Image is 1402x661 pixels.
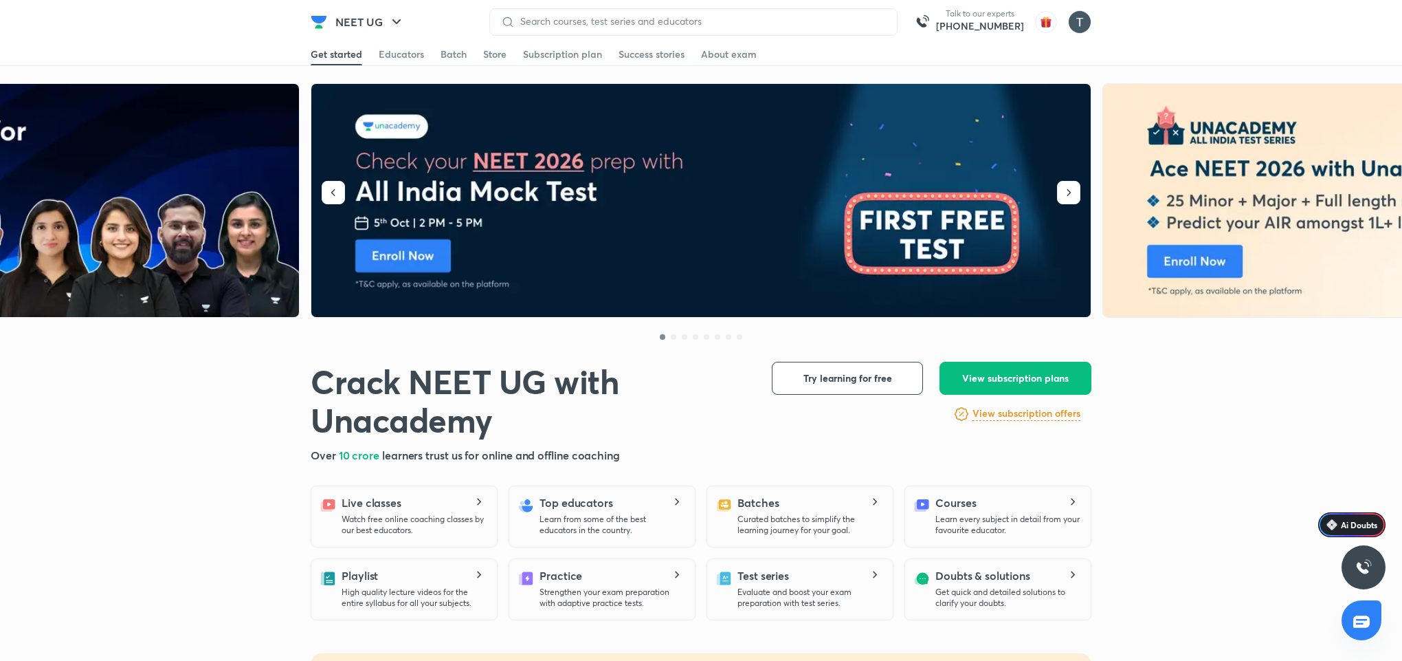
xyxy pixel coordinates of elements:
span: Over [311,448,339,462]
span: Ai Doubts [1341,519,1377,530]
a: View subscription offers [972,406,1080,422]
img: Icon [1326,519,1337,530]
span: learners trust us for online and offline coaching [382,448,620,462]
img: call-us [909,8,936,36]
p: Watch free online coaching classes by our best educators. [342,514,486,536]
div: Batch [441,47,467,61]
button: Try learning for free [772,362,923,395]
p: Curated batches to simplify the learning journey for your goal. [737,514,882,536]
img: tanistha Dey [1068,10,1091,34]
h5: Playlist [342,567,378,584]
h5: Practice [539,567,582,584]
a: About exam [701,43,757,65]
img: Company Logo [311,14,327,30]
div: Success stories [619,47,685,61]
a: Educators [379,43,424,65]
p: High quality lecture videos for the entire syllabus for all your subjects. [342,587,486,609]
button: NEET UG [327,8,413,36]
div: About exam [701,47,757,61]
p: Learn from some of the best educators in the country. [539,514,684,536]
h5: Top educators [539,495,613,511]
div: Educators [379,47,424,61]
img: ttu [1355,559,1372,576]
p: Strengthen your exam preparation with adaptive practice tests. [539,587,684,609]
p: Evaluate and boost your exam preparation with test series. [737,587,882,609]
a: Store [483,43,507,65]
a: Ai Doubts [1318,512,1386,537]
p: Learn every subject in detail from your favourite educator. [935,514,1080,536]
img: avatar [1035,11,1057,33]
span: View subscription plans [962,371,1069,385]
div: Subscription plan [523,47,602,61]
input: Search courses, test series and educators [515,16,886,27]
h5: Test series [737,567,789,584]
p: Talk to our experts [936,8,1024,19]
h6: View subscription offers [972,407,1080,421]
a: [PHONE_NUMBER] [936,19,1024,33]
a: Get started [311,43,362,65]
h5: Courses [935,495,976,511]
span: 10 crore [339,448,382,462]
div: Store [483,47,507,61]
p: Get quick and detailed solutions to clarify your doubts. [935,587,1080,609]
h5: Batches [737,495,779,511]
h1: Crack NEET UG with Unacademy [311,362,750,439]
a: Batch [441,43,467,65]
a: Success stories [619,43,685,65]
h5: Doubts & solutions [935,567,1030,584]
span: Try learning for free [803,371,892,385]
div: Get started [311,47,362,61]
a: Subscription plan [523,43,602,65]
h5: Live classes [342,495,401,511]
button: View subscription plans [939,362,1091,395]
